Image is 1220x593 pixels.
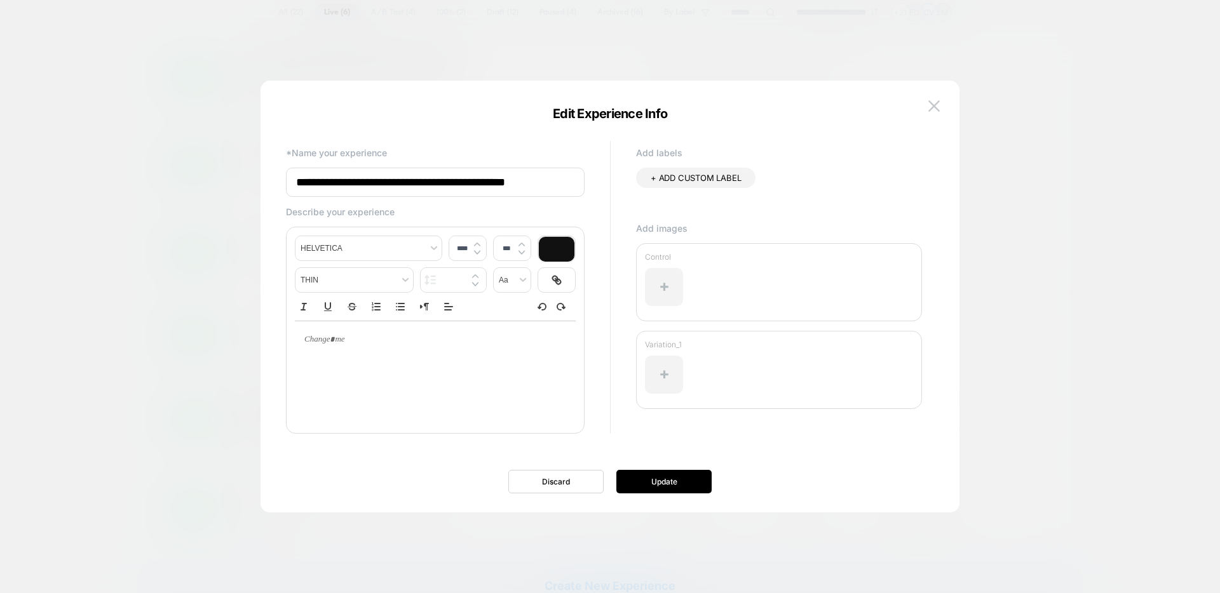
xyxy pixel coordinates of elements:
img: up [472,274,478,279]
button: Strike [343,299,361,314]
span: transform [494,268,531,292]
span: Align [440,299,457,314]
p: Describe your experience [286,206,585,217]
img: up [518,242,525,247]
img: down [518,250,525,255]
img: close [928,100,940,111]
button: Update [616,470,712,493]
p: Add images [636,223,922,234]
img: line height [424,275,437,285]
p: *Name your experience [286,147,585,158]
p: Add labels [636,147,922,158]
img: down [472,282,478,287]
button: Discard [508,470,604,493]
p: Control [645,252,913,262]
img: up [474,242,480,247]
span: font [295,236,442,260]
button: Right to Left [416,299,433,314]
button: Underline [319,299,337,314]
span: + ADD CUSTOM LABEL [651,173,741,183]
span: fontWeight [295,268,413,292]
p: Variation_1 [645,340,913,349]
span: Edit Experience Info [553,106,667,121]
button: Bullet list [391,299,409,314]
img: down [474,250,480,255]
button: Ordered list [367,299,385,314]
button: Italic [295,299,313,314]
